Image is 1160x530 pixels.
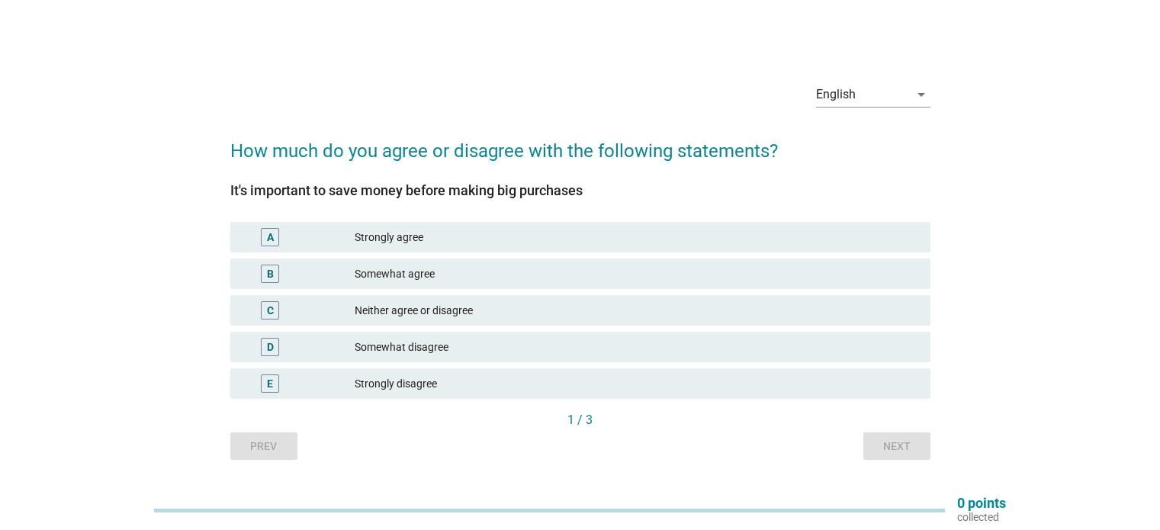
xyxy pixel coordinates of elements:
div: Somewhat agree [355,265,917,283]
div: E [267,376,273,392]
div: English [816,88,856,101]
div: A [267,230,274,246]
div: B [267,266,274,282]
div: Neither agree or disagree [355,301,917,320]
div: C [267,303,274,319]
div: Strongly disagree [355,374,917,393]
h2: How much do you agree or disagree with the following statements? [230,122,930,165]
div: D [267,339,274,355]
div: Strongly agree [355,228,917,246]
i: arrow_drop_down [912,85,930,104]
div: It's important to save money before making big purchases [230,180,930,201]
div: 1 / 3 [230,411,930,429]
p: collected [957,510,1006,524]
p: 0 points [957,496,1006,510]
div: Somewhat disagree [355,338,917,356]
